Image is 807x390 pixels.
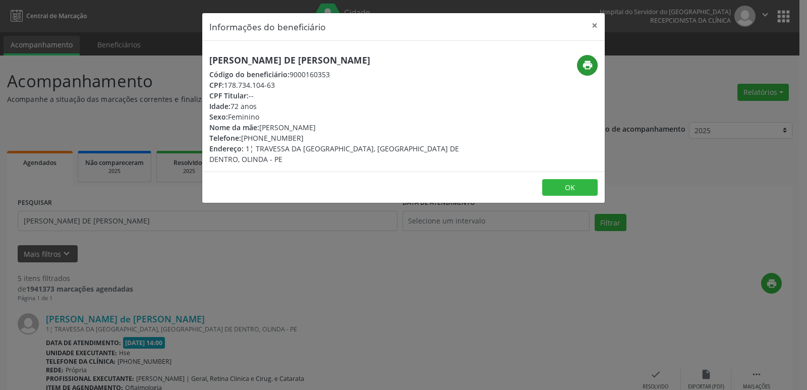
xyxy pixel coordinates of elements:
button: OK [542,179,598,196]
div: [PHONE_NUMBER] [209,133,464,143]
div: 72 anos [209,101,464,112]
i: print [582,60,593,71]
h5: Informações do beneficiário [209,20,326,33]
span: 1¦ TRAVESSA DA [GEOGRAPHIC_DATA], [GEOGRAPHIC_DATA] DE DENTRO, OLINDA - PE [209,144,459,164]
h5: [PERSON_NAME] de [PERSON_NAME] [209,55,464,66]
span: Telefone: [209,133,241,143]
span: CPF: [209,80,224,90]
span: Endereço: [209,144,244,153]
div: Feminino [209,112,464,122]
span: Idade: [209,101,230,111]
span: Código do beneficiário: [209,70,290,79]
span: Sexo: [209,112,228,122]
div: 9000160353 [209,69,464,80]
div: 178.734.104-63 [209,80,464,90]
span: Nome da mãe: [209,123,259,132]
div: -- [209,90,464,101]
button: Close [585,13,605,38]
button: print [577,55,598,76]
div: [PERSON_NAME] [209,122,464,133]
span: CPF Titular: [209,91,249,100]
